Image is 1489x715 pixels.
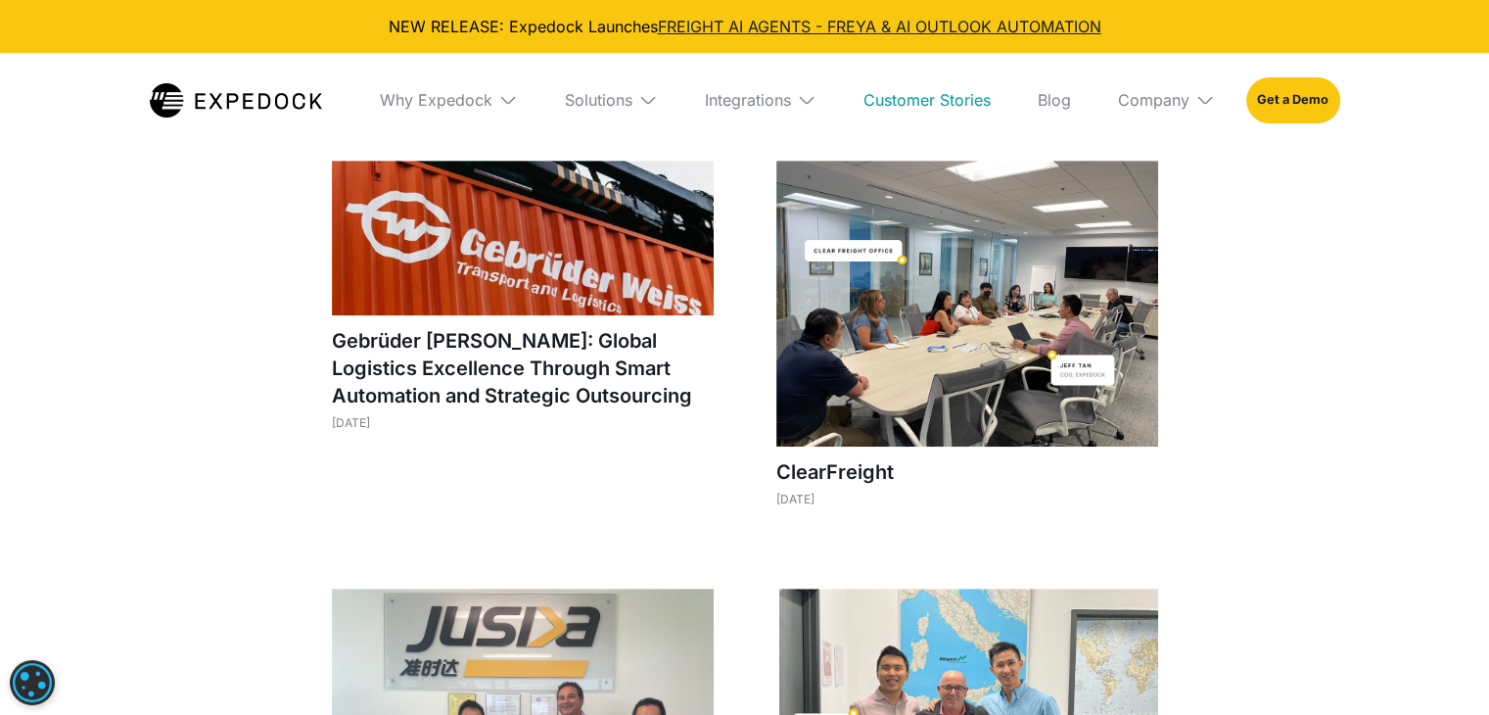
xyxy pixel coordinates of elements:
div: Integrations [689,53,832,147]
div: NEW RELEASE: Expedock Launches [16,16,1473,37]
iframe: Chat Widget [1163,503,1489,715]
a: Gebrüder [PERSON_NAME]: Global Logistics Excellence Through Smart Automation and Strategic Outsou... [332,161,714,450]
a: Get a Demo [1246,77,1339,122]
div: Solutions [549,53,674,147]
a: ClearFreight[DATE] [776,161,1158,526]
div: Integrations [705,90,791,110]
h1: Gebrüder [PERSON_NAME]: Global Logistics Excellence Through Smart Automation and Strategic Outsou... [332,327,714,409]
div: Solutions [565,90,632,110]
div: Company [1118,90,1189,110]
div: Why Expedock [380,90,492,110]
a: Blog [1022,53,1087,147]
a: Customer Stories [848,53,1006,147]
div: [DATE] [776,492,1158,506]
div: Company [1102,53,1231,147]
div: Why Expedock [364,53,534,147]
a: FREIGHT AI AGENTS - FREYA & AI OUTLOOK AUTOMATION [658,17,1101,36]
h1: ClearFreight [776,458,1158,486]
div: [DATE] [332,415,714,430]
